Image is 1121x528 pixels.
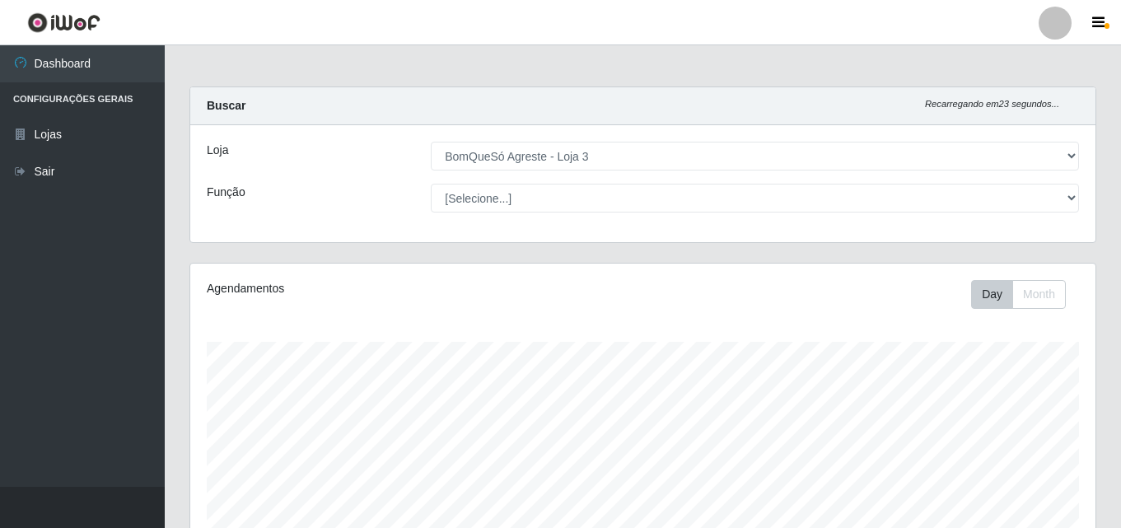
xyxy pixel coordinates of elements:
[925,99,1059,109] i: Recarregando em 23 segundos...
[207,280,556,297] div: Agendamentos
[971,280,1079,309] div: Toolbar with button groups
[207,184,245,201] label: Função
[27,12,100,33] img: CoreUI Logo
[971,280,1013,309] button: Day
[207,99,245,112] strong: Buscar
[1012,280,1066,309] button: Month
[207,142,228,159] label: Loja
[971,280,1066,309] div: First group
